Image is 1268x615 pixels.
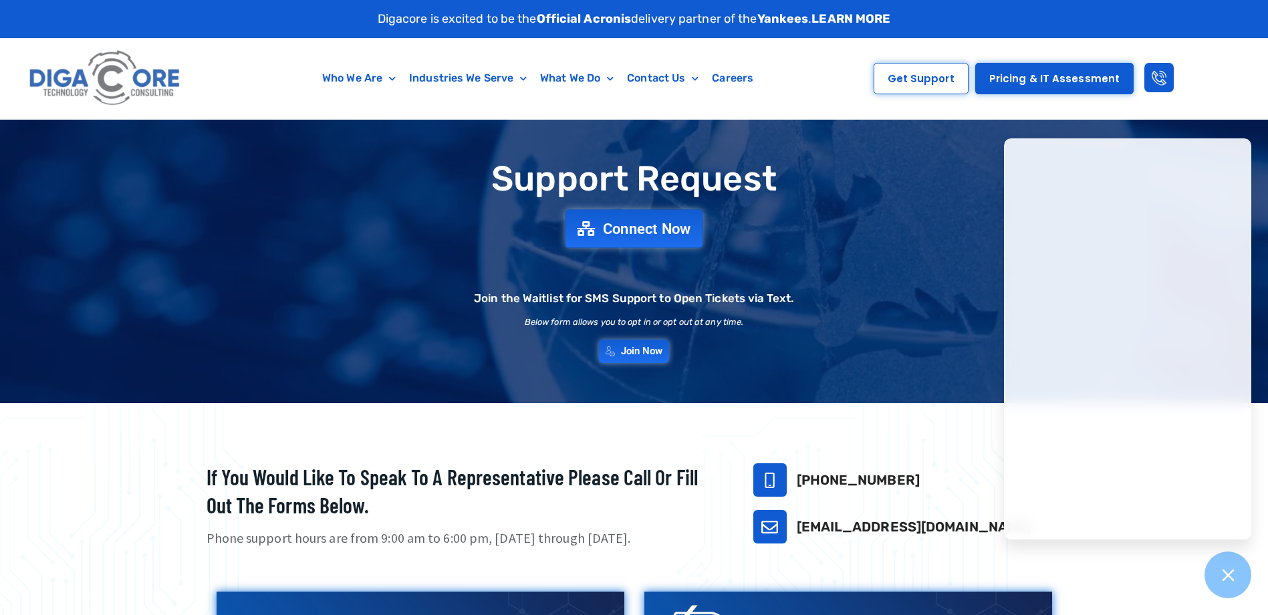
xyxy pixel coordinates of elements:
[603,221,691,236] span: Connect Now
[173,160,1096,198] h1: Support Request
[621,346,663,356] span: Join Now
[1004,138,1251,539] iframe: Chatgenie Messenger
[989,74,1120,84] span: Pricing & IT Assessment
[402,63,533,94] a: Industries We Serve
[599,340,670,363] a: Join Now
[811,11,890,26] a: LEARN MORE
[620,63,705,94] a: Contact Us
[378,10,891,28] p: Digacore is excited to be the delivery partner of the .
[474,293,794,304] h2: Join the Waitlist for SMS Support to Open Tickets via Text.
[888,74,955,84] span: Get Support
[975,63,1134,94] a: Pricing & IT Assessment
[533,63,620,94] a: What We Do
[537,11,632,26] strong: Official Acronis
[249,63,826,94] nav: Menu
[757,11,809,26] strong: Yankees
[705,63,760,94] a: Careers
[753,510,787,543] a: support@digacore.com
[874,63,969,94] a: Get Support
[565,210,703,248] a: Connect Now
[25,45,185,112] img: Digacore logo 1
[207,529,720,548] p: Phone support hours are from 9:00 am to 6:00 pm, [DATE] through [DATE].
[525,318,744,326] h2: Below form allows you to opt in or opt out at any time.
[797,472,920,488] a: [PHONE_NUMBER]
[315,63,402,94] a: Who We Are
[753,463,787,497] a: 732-646-5725
[207,463,720,519] h2: If you would like to speak to a representative please call or fill out the forms below.
[797,519,1032,535] a: [EMAIL_ADDRESS][DOMAIN_NAME]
